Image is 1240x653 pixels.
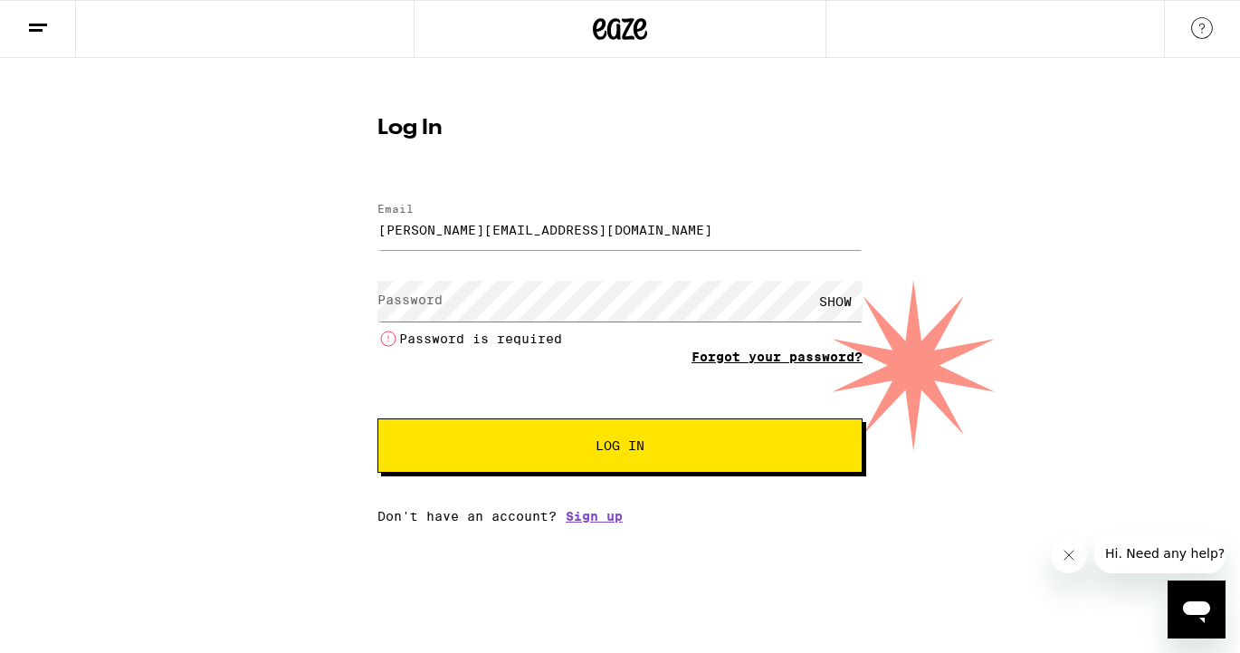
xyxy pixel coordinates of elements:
[566,509,623,523] a: Sign up
[377,118,863,139] h1: Log In
[377,293,443,307] label: Password
[377,209,863,250] input: Email
[692,350,863,364] a: Forgot your password?
[808,281,863,322] div: SHOW
[377,328,863,350] li: Password is required
[1094,533,1226,573] iframe: Message from company
[377,509,863,523] div: Don't have an account?
[596,439,644,452] span: Log In
[1168,581,1226,639] iframe: Button to launch messaging window
[377,418,863,473] button: Log In
[1051,537,1087,573] iframe: Close message
[377,203,414,215] label: Email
